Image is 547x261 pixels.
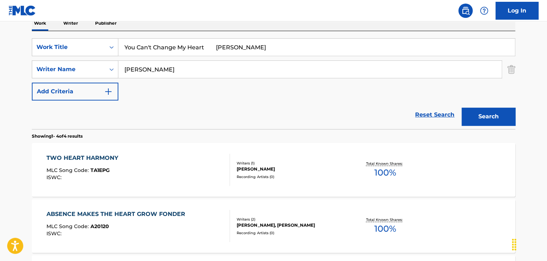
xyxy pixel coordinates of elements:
div: Writers ( 1 ) [237,161,345,166]
div: Recording Artists ( 0 ) [237,174,345,179]
iframe: Chat Widget [511,227,547,261]
div: [PERSON_NAME] [237,166,345,172]
button: Search [462,108,515,125]
button: Add Criteria [32,83,118,100]
span: TA1EPG [90,167,110,173]
span: ISWC : [46,174,63,181]
div: [PERSON_NAME], [PERSON_NAME] [237,222,345,228]
img: search [461,6,470,15]
p: Work [32,16,48,31]
img: MLC Logo [9,5,36,16]
img: Delete Criterion [507,60,515,78]
span: A20120 [90,223,109,230]
span: MLC Song Code : [46,223,90,230]
p: Total Known Shares: [366,161,404,166]
img: 9d2ae6d4665cec9f34b9.svg [104,87,113,96]
div: Work Title [36,43,101,51]
div: Writer Name [36,65,101,74]
p: Total Known Shares: [366,217,404,222]
span: ISWC : [46,230,63,237]
a: ABSENCE MAKES THE HEART GROW FONDERMLC Song Code:A20120ISWC:Writers (2)[PERSON_NAME], [PERSON_NAM... [32,199,515,253]
a: TWO HEART HARMONYMLC Song Code:TA1EPGISWC:Writers (1)[PERSON_NAME]Recording Artists (0)Total Know... [32,143,515,197]
form: Search Form [32,38,515,129]
span: MLC Song Code : [46,167,90,173]
div: ABSENCE MAKES THE HEART GROW FONDER [46,210,189,218]
div: TWO HEART HARMONY [46,154,122,162]
div: Help [477,4,491,18]
div: Writers ( 2 ) [237,217,345,222]
div: Drag [508,234,520,255]
p: Writer [61,16,80,31]
span: 100 % [374,166,396,179]
a: Log In [496,2,538,20]
div: Recording Artists ( 0 ) [237,230,345,236]
span: 100 % [374,222,396,235]
a: Reset Search [412,107,458,123]
img: help [480,6,488,15]
p: Publisher [93,16,119,31]
p: Showing 1 - 4 of 4 results [32,133,83,139]
a: Public Search [458,4,473,18]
